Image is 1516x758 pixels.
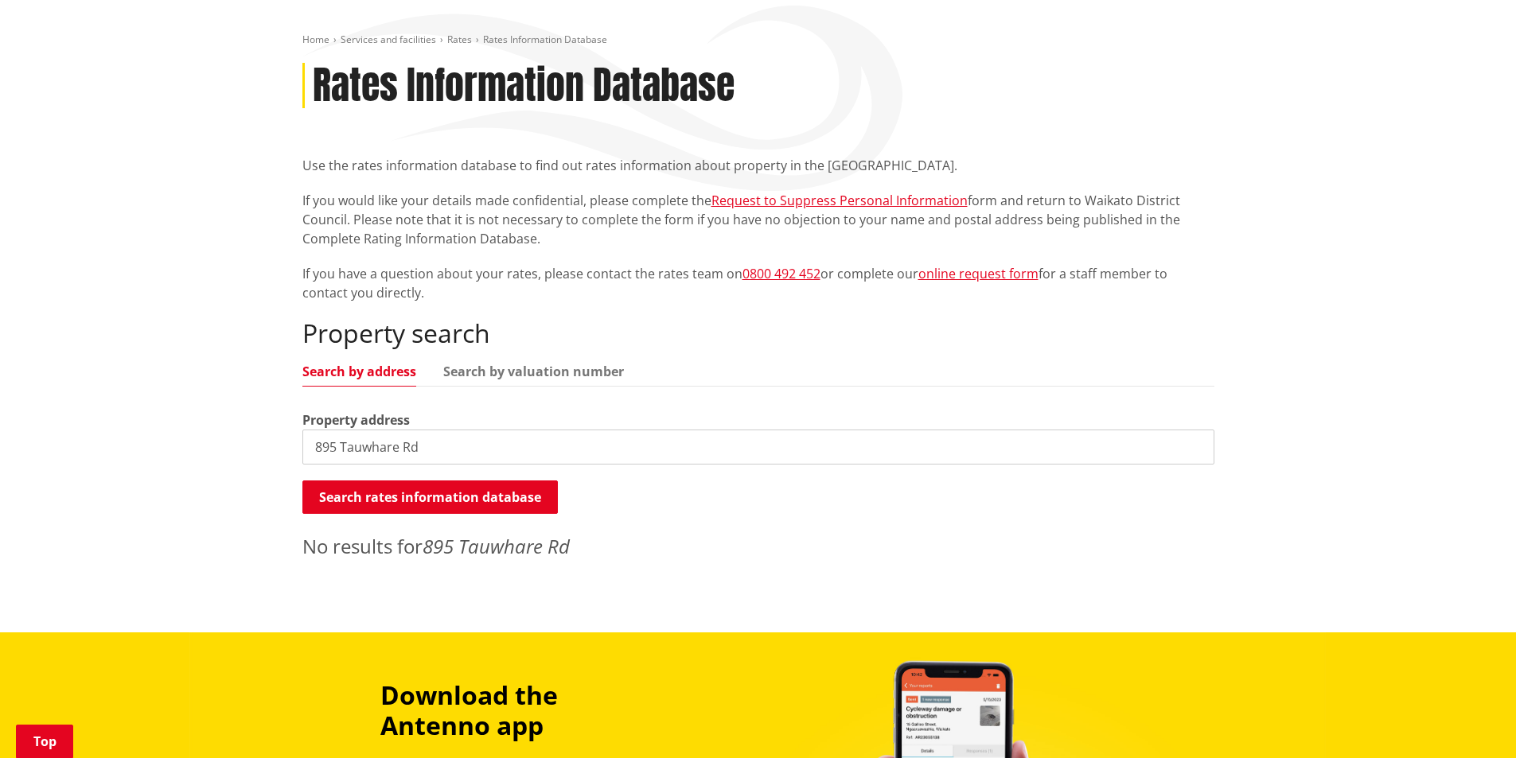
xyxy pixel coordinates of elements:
span: Rates Information Database [483,33,607,46]
a: Services and facilities [341,33,436,46]
em: 895 Tauwhare Rd [423,533,570,559]
a: 0800 492 452 [742,265,820,282]
h2: Property search [302,318,1214,348]
a: Search by address [302,365,416,378]
a: Request to Suppress Personal Information [711,192,968,209]
button: Search rates information database [302,480,558,514]
p: If you have a question about your rates, please contact the rates team on or complete our for a s... [302,264,1214,302]
label: Property address [302,410,410,430]
p: If you would like your details made confidential, please complete the form and return to Waikato ... [302,191,1214,248]
a: Search by valuation number [443,365,624,378]
p: No results for [302,532,1214,561]
iframe: Messenger Launcher [1443,691,1500,748]
a: Home [302,33,329,46]
input: e.g. Duke Street NGARUAWAHIA [302,430,1214,465]
nav: breadcrumb [302,33,1214,47]
a: Rates [447,33,472,46]
h1: Rates Information Database [313,63,735,109]
p: Use the rates information database to find out rates information about property in the [GEOGRAPHI... [302,156,1214,175]
h3: Download the Antenno app [380,680,668,741]
a: Top [16,725,73,758]
a: online request form [918,265,1039,282]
